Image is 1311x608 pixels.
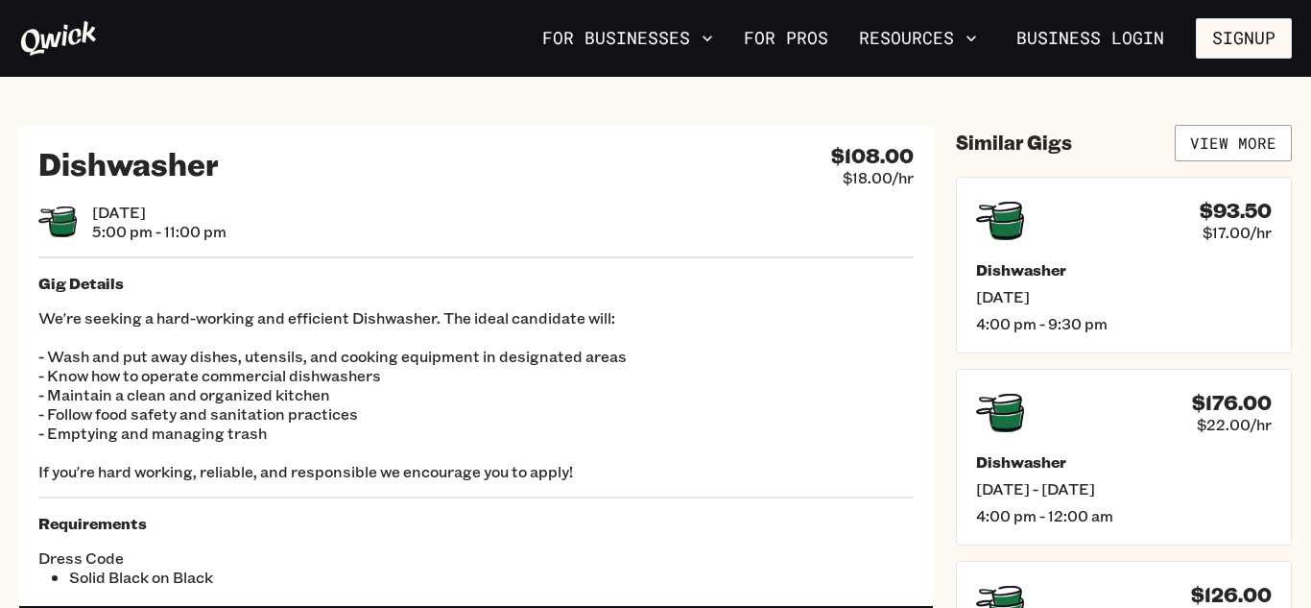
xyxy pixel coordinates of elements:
p: We're seeking a hard-working and efficient Dishwasher. The ideal candidate will: - Wash and put a... [38,308,914,481]
h5: Dishwasher [976,452,1272,472]
button: Signup [1196,18,1292,59]
h4: $108.00 [831,144,914,168]
button: Resources [851,22,985,55]
a: For Pros [736,22,836,55]
h5: Dishwasher [976,260,1272,280]
h5: Gig Details [38,274,914,293]
a: $93.50$17.00/hrDishwasher[DATE]4:00 pm - 9:30 pm [956,177,1292,353]
button: For Businesses [535,22,721,55]
h5: Requirements [38,514,914,533]
h4: $126.00 [1191,583,1272,607]
li: Solid Black on Black [69,568,476,587]
span: 5:00 pm - 11:00 pm [92,222,226,241]
span: [DATE] [92,203,226,222]
a: View More [1175,125,1292,161]
span: 4:00 pm - 12:00 am [976,506,1272,525]
h4: Similar Gigs [956,131,1072,155]
span: 4:00 pm - 9:30 pm [976,314,1272,333]
h4: $176.00 [1192,391,1272,415]
span: [DATE] [976,287,1272,306]
a: Business Login [1000,18,1180,59]
span: $18.00/hr [843,168,914,187]
span: [DATE] - [DATE] [976,479,1272,499]
a: $176.00$22.00/hrDishwasher[DATE] - [DATE]4:00 pm - 12:00 am [956,369,1292,546]
h4: $93.50 [1200,199,1272,223]
span: $22.00/hr [1197,415,1272,434]
span: $17.00/hr [1203,223,1272,242]
h2: Dishwasher [38,144,219,182]
span: Dress Code [38,548,476,568]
